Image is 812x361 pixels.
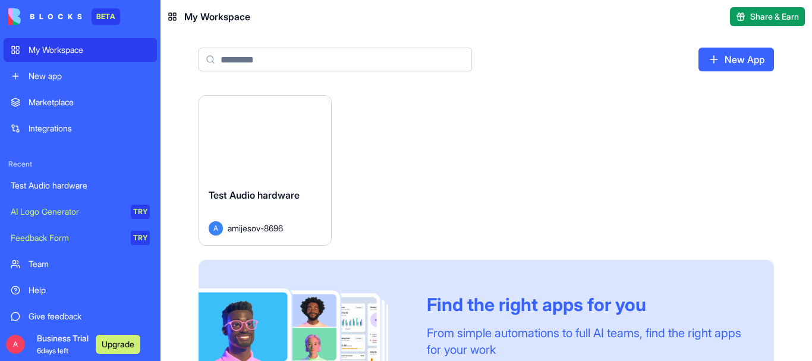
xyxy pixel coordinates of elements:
div: TRY [131,205,150,219]
a: New app [4,64,157,88]
span: A [6,335,25,354]
span: amijesov-8696 [228,222,283,234]
div: Team [29,258,150,270]
span: A [209,221,223,236]
a: BETA [8,8,120,25]
div: Feedback Form [11,232,122,244]
span: 6 days left [37,346,68,355]
div: From simple automations to full AI teams, find the right apps for your work [427,325,745,358]
a: Test Audio hardwareAamijesov-8696 [199,95,332,246]
a: My Workspace [4,38,157,62]
span: Test Audio hardware [209,189,300,201]
div: Marketplace [29,96,150,108]
button: Share & Earn [730,7,805,26]
span: Share & Earn [750,11,799,23]
span: My Workspace [184,10,250,24]
a: New App [698,48,774,71]
a: Team [4,252,157,276]
div: AI Logo Generator [11,206,122,218]
a: Give feedback [4,305,157,328]
span: Business Trial [37,332,89,356]
div: TRY [131,231,150,245]
div: BETA [92,8,120,25]
a: Marketplace [4,90,157,114]
div: Give feedback [29,310,150,322]
button: Upgrade [96,335,140,354]
div: Integrations [29,123,150,134]
div: Find the right apps for you [427,294,745,315]
a: Feedback FormTRY [4,226,157,250]
span: Recent [4,159,157,169]
a: Help [4,278,157,302]
div: Help [29,284,150,296]
div: New app [29,70,150,82]
a: AI Logo GeneratorTRY [4,200,157,224]
div: My Workspace [29,44,150,56]
a: Test Audio hardware [4,174,157,197]
div: Test Audio hardware [11,180,150,192]
a: Integrations [4,117,157,140]
img: logo [8,8,82,25]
